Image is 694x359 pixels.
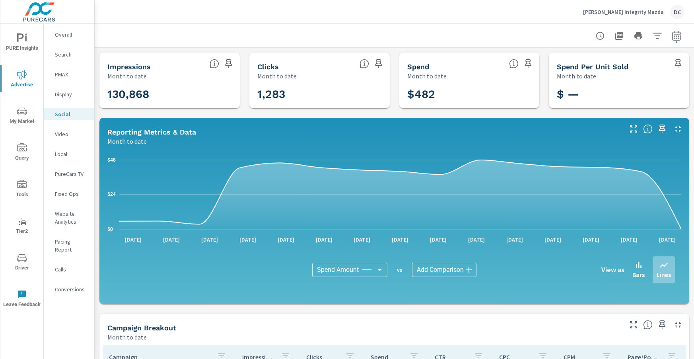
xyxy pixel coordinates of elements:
h5: Campaign Breakout [107,324,176,332]
p: Video [55,130,88,138]
text: $24 [107,191,116,197]
button: Minimize Widget [672,123,684,135]
div: Overall [44,29,94,41]
span: Save this to your personalized report [656,123,669,135]
span: Tools [3,180,41,199]
span: Understand Social data over time and see how metrics compare to each other. [643,124,653,134]
p: [DATE] [196,236,224,244]
text: $48 [107,157,116,163]
p: [DATE] [424,236,452,244]
button: Print Report [630,28,646,44]
div: Calls [44,263,94,275]
span: The amount of money spent on advertising during the period. [509,59,519,68]
div: Search [44,49,94,60]
h5: Clicks [257,62,279,71]
h5: Spend [407,62,429,71]
p: vs [387,266,412,273]
p: Lines [657,270,671,279]
p: Social [55,110,88,118]
p: PureCars TV [55,170,88,178]
span: Spend Amount [317,266,359,274]
span: PURE Insights [3,33,41,53]
p: PMAX [55,70,88,78]
button: Apply Filters [649,28,665,44]
p: [DATE] [348,236,376,244]
p: [DATE] [501,236,529,244]
p: Local [55,150,88,158]
div: Website Analytics [44,208,94,228]
p: [DATE] [615,236,643,244]
p: Search [55,51,88,59]
p: [DATE] [463,236,490,244]
p: Display [55,90,88,98]
span: My Market [3,107,41,126]
div: Pacing Report [44,236,94,256]
h3: $ — [557,88,681,101]
p: Website Analytics [55,210,88,226]
p: [DATE] [386,236,414,244]
p: Conversions [55,285,88,293]
p: Bars [632,270,645,279]
div: Fixed Ops [44,188,94,200]
p: Month to date [107,71,147,81]
h5: Spend Per Unit Sold [557,62,628,71]
span: Query [3,143,41,163]
button: Select Date Range [669,28,684,44]
h3: $482 [407,88,532,101]
button: Minimize Widget [672,318,684,331]
span: The number of times an ad was shown on your behalf. [210,59,219,68]
p: Pacing Report [55,238,88,254]
p: Month to date [107,332,147,342]
p: [DATE] [539,236,567,244]
div: PureCars TV [44,168,94,180]
p: Month to date [407,71,447,81]
div: Video [44,128,94,140]
span: Save this to your personalized report [522,57,535,70]
div: Display [44,88,94,100]
span: Save this to your personalized report [222,57,235,70]
p: [DATE] [653,236,681,244]
p: [DATE] [157,236,185,244]
div: Add Comparison [412,263,476,277]
button: Make Fullscreen [627,123,640,135]
span: Save this to your personalized report [672,57,684,70]
div: Conversions [44,283,94,295]
div: PMAX [44,68,94,80]
span: Driver [3,253,41,273]
span: Leave Feedback [3,290,41,309]
div: Local [44,148,94,160]
p: Month to date [557,71,596,81]
text: $0 [107,226,113,232]
span: Add Comparison [417,266,464,274]
button: "Export Report to PDF" [611,28,627,44]
span: The number of times an ad was clicked by a consumer. [360,59,369,68]
h3: 130,868 [107,88,232,101]
p: [DATE] [272,236,300,244]
span: Save this to your personalized report [372,57,385,70]
p: [DATE] [310,236,338,244]
p: [DATE] [119,236,147,244]
span: Save this to your personalized report [656,318,669,331]
p: Month to date [107,137,147,146]
span: Advertise [3,70,41,90]
p: [DATE] [577,236,605,244]
p: Month to date [257,71,297,81]
div: nav menu [0,24,43,317]
p: [PERSON_NAME] Integrity Mazda [583,8,664,16]
p: Fixed Ops [55,190,88,198]
h6: View as [601,266,624,274]
h3: 1,283 [257,88,382,101]
p: Calls [55,265,88,273]
p: Overall [55,31,88,39]
span: Tier2 [3,217,41,236]
h5: Impressions [107,62,151,71]
div: DC [670,5,684,19]
div: Social [44,108,94,120]
h5: Reporting Metrics & Data [107,128,196,136]
div: Spend Amount [312,263,387,277]
p: [DATE] [234,236,262,244]
button: Make Fullscreen [627,318,640,331]
span: This is a summary of Social performance results by campaign. Each column can be sorted. [643,320,653,330]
